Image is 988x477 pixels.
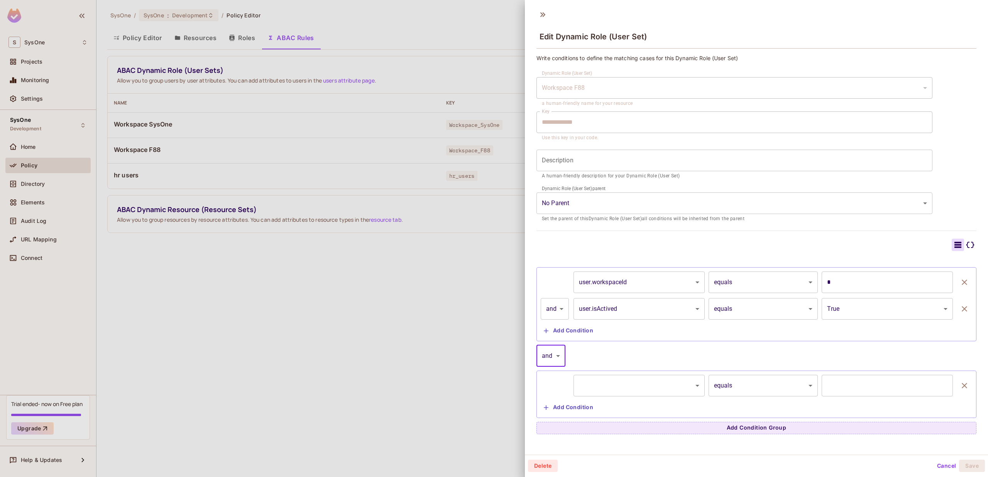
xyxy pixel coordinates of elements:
[709,271,818,293] div: equals
[959,460,985,472] button: Save
[709,375,818,396] div: equals
[536,77,932,99] div: Without label
[542,185,606,192] label: Dynamic Role (User Set) parent
[536,192,932,214] div: Without label
[536,54,976,62] p: Write conditions to define the matching cases for this Dynamic Role (User Set)
[536,422,976,434] button: Add Condition Group
[542,172,927,180] p: A human-friendly description for your Dynamic Role (User Set)
[542,108,550,115] label: Key
[709,298,818,320] div: equals
[574,298,705,320] div: user.isActived
[934,460,959,472] button: Cancel
[536,345,565,367] div: and
[540,32,647,41] span: Edit Dynamic Role (User Set)
[542,100,927,108] p: a human-friendly name for your resource
[822,298,953,320] div: True
[542,134,927,142] p: Use this key in your code.
[542,70,592,76] label: Dynamic Role (User Set)
[542,215,927,223] p: Set the parent of this Dynamic Role (User Set) all conditions will be inherited from the parent
[541,298,569,320] div: and
[541,325,596,337] button: Add Condition
[528,460,558,472] button: Delete
[541,401,596,414] button: Add Condition
[574,271,705,293] div: user.workspaceId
